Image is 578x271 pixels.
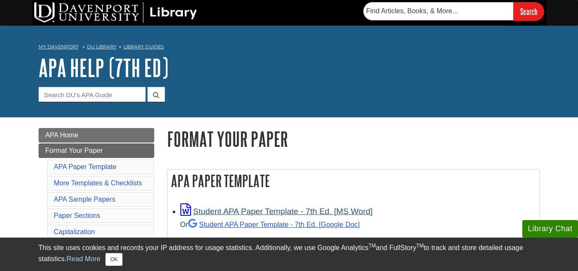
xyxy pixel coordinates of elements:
[39,41,540,55] nav: breadcrumb
[54,212,101,219] a: Paper Sections
[54,228,95,235] a: Capitalization
[167,128,540,150] h1: Format Your Paper
[363,2,513,20] input: Find Articles, Books, & More...
[39,128,154,143] a: APA Home
[39,87,146,102] input: Search DU's APA Guide
[45,131,78,139] span: APA Home
[363,2,544,21] form: Searches DU Library's articles, books, and more
[368,243,376,249] sup: TM
[188,220,360,228] a: Student APA Paper Template - 7th Ed. [Google Doc]
[54,179,142,187] a: More Templates & Checklists
[513,2,544,21] input: Search
[522,220,578,238] button: Library Chat
[180,220,360,228] small: Or
[54,196,116,203] a: APA Sample Papers
[87,44,117,50] a: DU Library
[416,243,424,249] sup: TM
[54,163,117,170] a: APA Paper Template
[39,243,540,266] div: This site uses cookies and records your IP address for usage statistics. Additionally, we use Goo...
[39,143,154,158] a: Format Your Paper
[105,253,122,266] button: Close
[168,170,539,192] h2: APA Paper Template
[39,54,168,81] a: APA Help (7th Ed)
[39,43,78,51] a: My Davenport
[180,207,373,216] a: Link opens in new window
[66,255,100,262] a: Read More
[34,2,197,23] img: DU Library
[45,147,103,154] span: Format Your Paper
[123,44,164,50] a: Library Guides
